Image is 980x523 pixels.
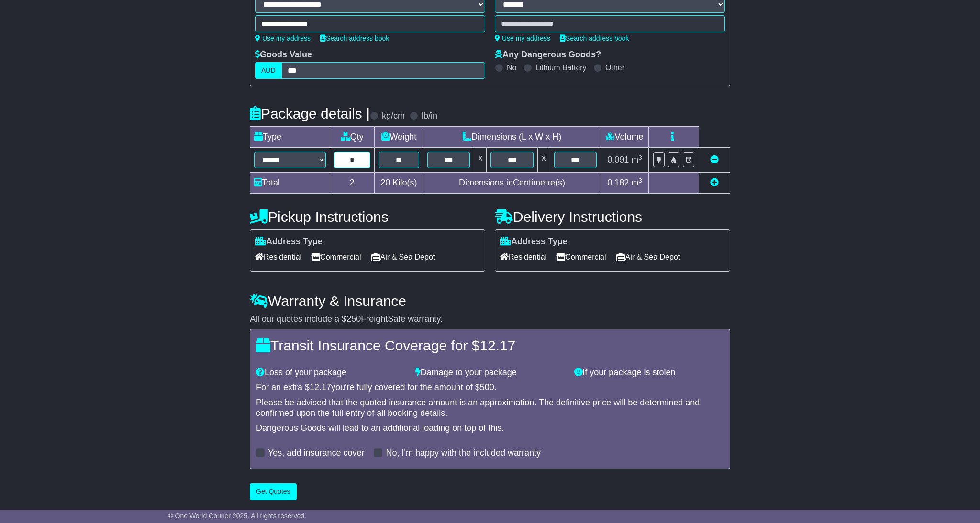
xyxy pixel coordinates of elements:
[374,173,423,194] td: Kilo(s)
[601,127,648,148] td: Volume
[330,127,375,148] td: Qty
[256,338,724,353] h4: Transit Insurance Coverage for $
[638,177,642,184] sup: 3
[422,111,437,121] label: lb/in
[268,448,364,458] label: Yes, add insurance cover
[607,155,629,164] span: 0.091
[251,368,411,378] div: Loss of your package
[255,34,311,42] a: Use my address
[607,178,629,187] span: 0.182
[255,50,312,60] label: Goods Value
[371,250,435,264] span: Air & Sea Depot
[250,483,297,500] button: Get Quotes
[710,155,719,164] a: Remove this item
[638,154,642,161] sup: 3
[500,237,568,247] label: Address Type
[386,448,541,458] label: No, I'm happy with the included warranty
[507,63,516,72] label: No
[495,50,601,60] label: Any Dangerous Goods?
[255,237,323,247] label: Address Type
[374,127,423,148] td: Weight
[495,34,550,42] a: Use my address
[569,368,729,378] div: If your package is stolen
[256,382,724,393] div: For an extra $ you're fully covered for the amount of $ .
[256,423,724,434] div: Dangerous Goods will lead to an additional loading on top of this.
[256,398,724,418] div: Please be advised that the quoted insurance amount is an approximation. The definitive price will...
[605,63,624,72] label: Other
[411,368,570,378] div: Damage to your package
[535,63,587,72] label: Lithium Battery
[250,314,730,325] div: All our quotes include a $ FreightSafe warranty.
[560,34,629,42] a: Search address book
[556,250,606,264] span: Commercial
[500,250,546,264] span: Residential
[495,209,730,225] h4: Delivery Instructions
[423,173,601,194] td: Dimensions in Centimetre(s)
[255,250,301,264] span: Residential
[537,148,550,173] td: x
[168,512,306,520] span: © One World Courier 2025. All rights reserved.
[311,250,361,264] span: Commercial
[616,250,680,264] span: Air & Sea Depot
[380,178,390,187] span: 20
[479,338,515,353] span: 12.17
[250,106,370,121] h4: Package details |
[310,382,331,392] span: 12.17
[320,34,389,42] a: Search address book
[631,155,642,164] span: m
[474,148,487,173] td: x
[250,127,330,148] td: Type
[382,111,405,121] label: kg/cm
[631,178,642,187] span: m
[250,173,330,194] td: Total
[330,173,375,194] td: 2
[346,314,361,324] span: 250
[480,382,494,392] span: 500
[710,178,719,187] a: Add new item
[423,127,601,148] td: Dimensions (L x W x H)
[250,209,485,225] h4: Pickup Instructions
[255,62,282,79] label: AUD
[250,293,730,309] h4: Warranty & Insurance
